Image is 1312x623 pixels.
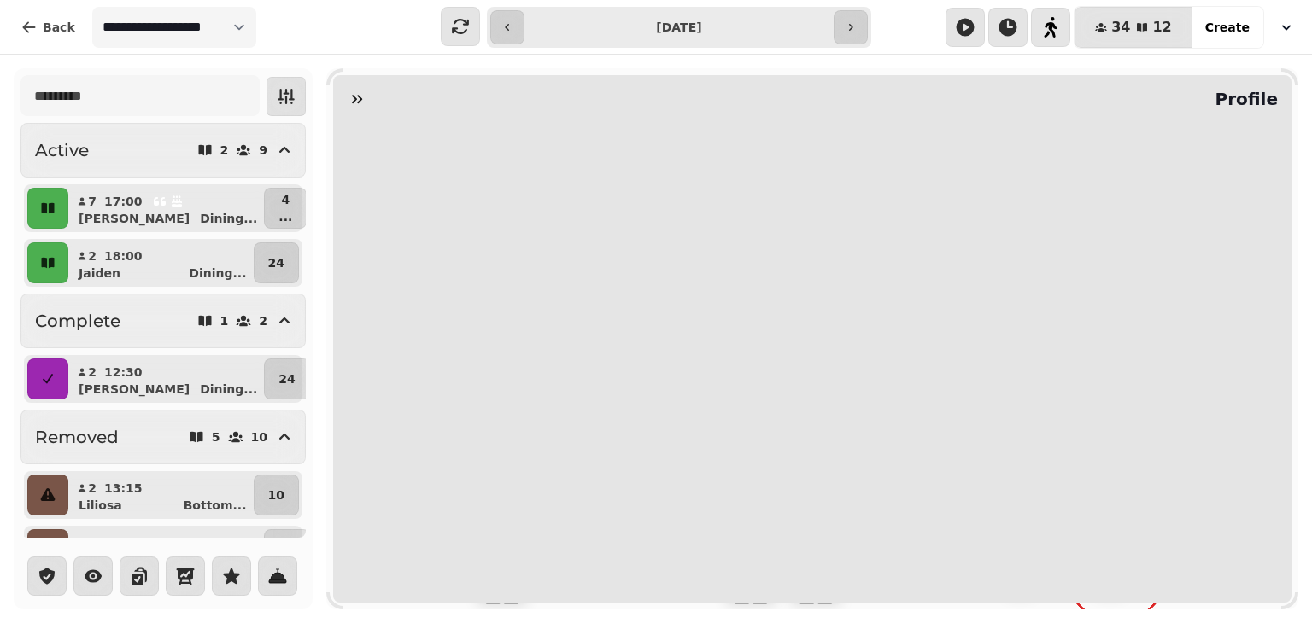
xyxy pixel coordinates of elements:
button: Back [7,7,89,48]
span: 12 [1152,20,1171,34]
h2: Removed [35,425,119,449]
button: Removed510 [20,410,306,464]
button: 213:15LiliosaBottom... [72,475,250,515]
button: 10 [254,475,299,515]
p: [PERSON_NAME] [79,381,190,398]
p: Jaiden [79,265,120,282]
h2: Profile [1208,87,1278,111]
p: 7 [87,193,97,210]
p: 10 [251,431,267,443]
p: 4 [278,191,292,208]
button: 24 [254,242,299,283]
p: 17:00 [104,193,143,210]
p: 2 [87,534,97,551]
p: 2 [259,315,267,327]
p: 1 [220,315,229,327]
p: 13:15 [104,480,143,497]
button: Complete12 [20,294,306,348]
h2: Complete [35,309,120,333]
p: 2 [220,144,229,156]
h2: Active [35,138,89,162]
p: Bottom ... [184,497,247,514]
p: 2 [87,247,97,265]
p: Liliosa [79,497,122,514]
button: 4... [264,188,307,229]
p: 2 [87,364,97,381]
p: 10 [268,486,284,504]
p: 18:00 [104,247,143,265]
button: 212:30[PERSON_NAME]Dining... [72,358,261,399]
p: ... [278,208,292,225]
span: 34 [1111,20,1130,34]
p: Dining ... [189,265,246,282]
button: 218:00JaidenDining... [72,242,250,283]
button: 24 [264,358,309,399]
p: 5 [212,431,220,443]
button: Active29 [20,123,306,178]
p: Dining ... [200,381,257,398]
p: 13:30 [104,534,143,551]
p: 9 [259,144,267,156]
p: [PERSON_NAME] [79,210,190,227]
span: Back [43,21,75,33]
p: 24 [278,370,295,387]
button: 717:00[PERSON_NAME]Dining... [72,188,261,229]
p: 24 [268,254,284,271]
button: 3412 [1075,7,1192,48]
span: Create [1205,21,1250,33]
button: 213:30 [72,529,261,570]
p: Dining ... [200,210,257,227]
p: 12:30 [104,364,143,381]
p: 2 [87,480,97,497]
button: Create [1192,7,1263,48]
